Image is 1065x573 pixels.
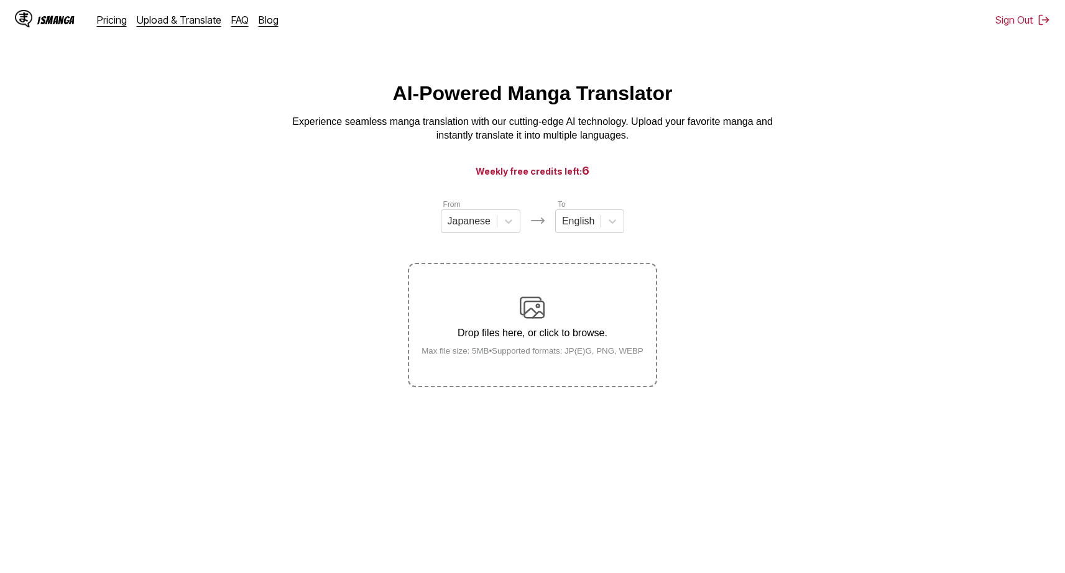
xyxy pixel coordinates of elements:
[231,14,249,26] a: FAQ
[37,14,75,26] div: IsManga
[30,163,1035,178] h3: Weekly free credits left:
[259,14,279,26] a: Blog
[393,82,673,105] h1: AI-Powered Manga Translator
[412,328,653,339] p: Drop files here, or click to browse.
[15,10,32,27] img: IsManga Logo
[558,200,566,209] label: To
[412,346,653,355] small: Max file size: 5MB • Supported formats: JP(E)G, PNG, WEBP
[443,200,461,209] label: From
[582,164,589,177] span: 6
[15,10,97,30] a: IsManga LogoIsManga
[530,213,545,228] img: Languages icon
[137,14,221,26] a: Upload & Translate
[284,115,781,143] p: Experience seamless manga translation with our cutting-edge AI technology. Upload your favorite m...
[97,14,127,26] a: Pricing
[995,14,1050,26] button: Sign Out
[1038,14,1050,26] img: Sign out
